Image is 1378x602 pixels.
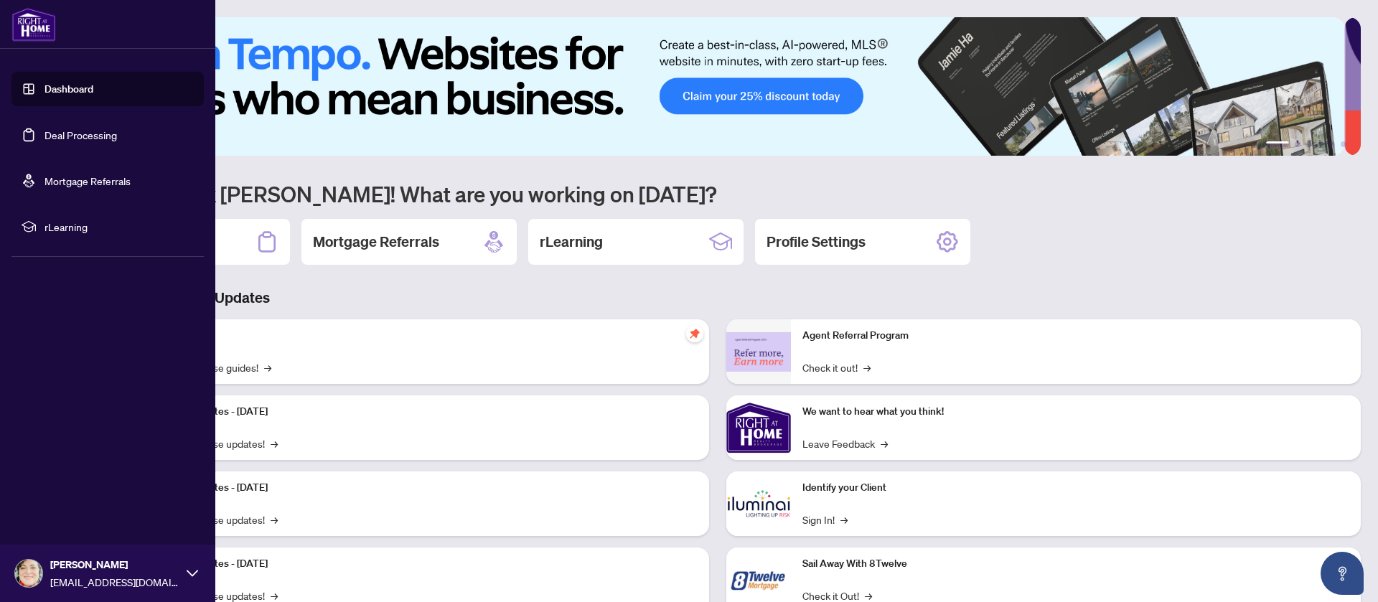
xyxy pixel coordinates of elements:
button: 3 [1306,141,1312,147]
span: → [863,359,871,375]
button: 1 [1266,141,1289,147]
span: → [840,512,848,527]
p: Platform Updates - [DATE] [151,404,698,420]
p: Self-Help [151,328,698,344]
span: [EMAIL_ADDRESS][DOMAIN_NAME] [50,574,179,590]
h2: Mortgage Referrals [313,232,439,252]
a: Leave Feedback→ [802,436,888,451]
h1: Welcome back [PERSON_NAME]! What are you working on [DATE]? [75,180,1361,207]
button: 5 [1329,141,1335,147]
a: Check it out!→ [802,359,871,375]
h3: Brokerage & Industry Updates [75,288,1361,308]
span: rLearning [44,219,194,235]
img: logo [11,7,56,42]
button: 2 [1295,141,1300,147]
button: 4 [1318,141,1323,147]
img: Profile Icon [15,560,42,587]
span: → [881,436,888,451]
button: Open asap [1321,552,1364,595]
p: Sail Away With 8Twelve [802,556,1349,572]
a: Sign In!→ [802,512,848,527]
span: → [271,436,278,451]
p: Platform Updates - [DATE] [151,480,698,496]
p: We want to hear what you think! [802,404,1349,420]
span: [PERSON_NAME] [50,557,179,573]
img: Slide 0 [75,17,1344,156]
img: Agent Referral Program [726,332,791,372]
p: Identify your Client [802,480,1349,496]
a: Mortgage Referrals [44,174,131,187]
a: Deal Processing [44,128,117,141]
a: Dashboard [44,83,93,95]
img: Identify your Client [726,471,791,536]
span: → [271,512,278,527]
button: 6 [1341,141,1346,147]
h2: Profile Settings [767,232,866,252]
span: → [264,359,271,375]
p: Agent Referral Program [802,328,1349,344]
p: Platform Updates - [DATE] [151,556,698,572]
span: pushpin [686,325,703,342]
h2: rLearning [540,232,603,252]
img: We want to hear what you think! [726,395,791,460]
